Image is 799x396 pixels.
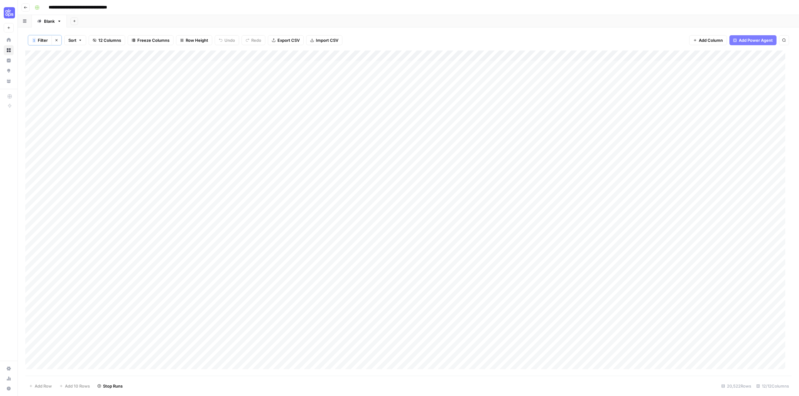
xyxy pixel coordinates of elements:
[699,37,723,43] span: Add Column
[251,37,261,43] span: Redo
[4,364,14,374] a: Settings
[729,35,777,45] button: Add Power Agent
[754,381,792,391] div: 12/12 Columns
[65,383,90,389] span: Add 10 Rows
[103,383,123,389] span: Stop Runs
[28,35,51,45] button: 1Filter
[176,35,212,45] button: Row Height
[35,383,52,389] span: Add Row
[277,37,300,43] span: Export CSV
[268,35,304,45] button: Export CSV
[215,35,239,45] button: Undo
[137,37,169,43] span: Freeze Columns
[224,37,235,43] span: Undo
[128,35,174,45] button: Freeze Columns
[186,37,208,43] span: Row Height
[4,56,14,65] a: Insights
[4,35,14,45] a: Home
[98,37,121,43] span: 12 Columns
[94,381,126,391] button: Stop Runs
[89,35,125,45] button: 12 Columns
[4,374,14,384] a: Usage
[739,37,773,43] span: Add Power Agent
[33,38,35,43] span: 1
[4,76,14,86] a: Your Data
[68,37,76,43] span: Sort
[25,381,56,391] button: Add Row
[4,7,15,18] img: Cohort 5 Logo
[4,45,14,55] a: Browse
[4,384,14,394] button: Help + Support
[44,18,55,24] div: Blank
[4,66,14,76] a: Opportunities
[64,35,86,45] button: Sort
[242,35,265,45] button: Redo
[316,37,338,43] span: Import CSV
[689,35,727,45] button: Add Column
[4,5,14,21] button: Workspace: Cohort 5
[32,15,67,27] a: Blank
[306,35,342,45] button: Import CSV
[32,38,36,43] div: 1
[56,381,94,391] button: Add 10 Rows
[719,381,754,391] div: 20,522 Rows
[38,37,48,43] span: Filter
